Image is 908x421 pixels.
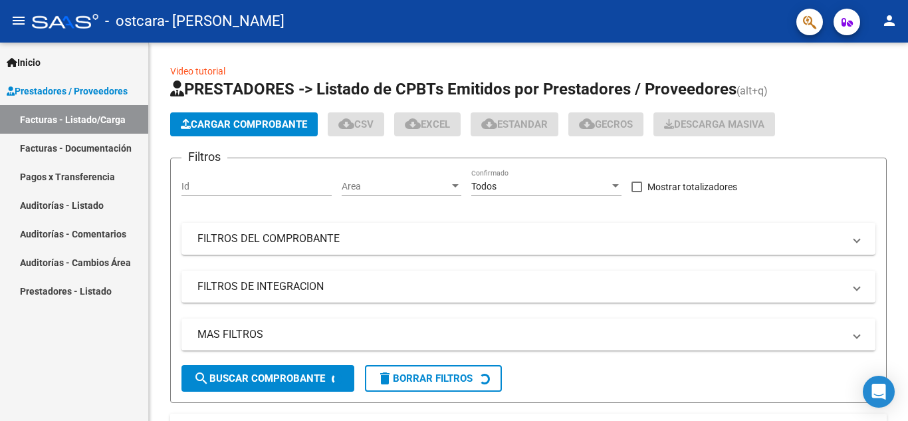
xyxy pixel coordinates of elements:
[653,112,775,136] app-download-masive: Descarga masiva de comprobantes (adjuntos)
[7,84,128,98] span: Prestadores / Proveedores
[105,7,165,36] span: - ostcara
[197,327,844,342] mat-panel-title: MAS FILTROS
[170,66,225,76] a: Video tutorial
[481,116,497,132] mat-icon: cloud_download
[181,148,227,166] h3: Filtros
[377,370,393,386] mat-icon: delete
[664,118,764,130] span: Descarga Masiva
[193,372,325,384] span: Buscar Comprobante
[863,376,895,408] div: Open Intercom Messenger
[7,55,41,70] span: Inicio
[405,118,450,130] span: EXCEL
[170,80,737,98] span: PRESTADORES -> Listado de CPBTs Emitidos por Prestadores / Proveedores
[647,179,737,195] span: Mostrar totalizadores
[165,7,284,36] span: - [PERSON_NAME]
[181,118,307,130] span: Cargar Comprobante
[181,223,875,255] mat-expansion-panel-header: FILTROS DEL COMPROBANTE
[197,231,844,246] mat-panel-title: FILTROS DEL COMPROBANTE
[471,181,497,192] span: Todos
[181,271,875,303] mat-expansion-panel-header: FILTROS DE INTEGRACION
[170,112,318,136] button: Cargar Comprobante
[579,118,633,130] span: Gecros
[338,118,374,130] span: CSV
[394,112,461,136] button: EXCEL
[737,84,768,97] span: (alt+q)
[471,112,558,136] button: Estandar
[193,370,209,386] mat-icon: search
[568,112,643,136] button: Gecros
[342,181,449,192] span: Area
[11,13,27,29] mat-icon: menu
[579,116,595,132] mat-icon: cloud_download
[328,112,384,136] button: CSV
[481,118,548,130] span: Estandar
[377,372,473,384] span: Borrar Filtros
[197,279,844,294] mat-panel-title: FILTROS DE INTEGRACION
[338,116,354,132] mat-icon: cloud_download
[653,112,775,136] button: Descarga Masiva
[181,319,875,351] mat-expansion-panel-header: MAS FILTROS
[881,13,897,29] mat-icon: person
[365,365,502,392] button: Borrar Filtros
[405,116,421,132] mat-icon: cloud_download
[181,365,354,392] button: Buscar Comprobante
